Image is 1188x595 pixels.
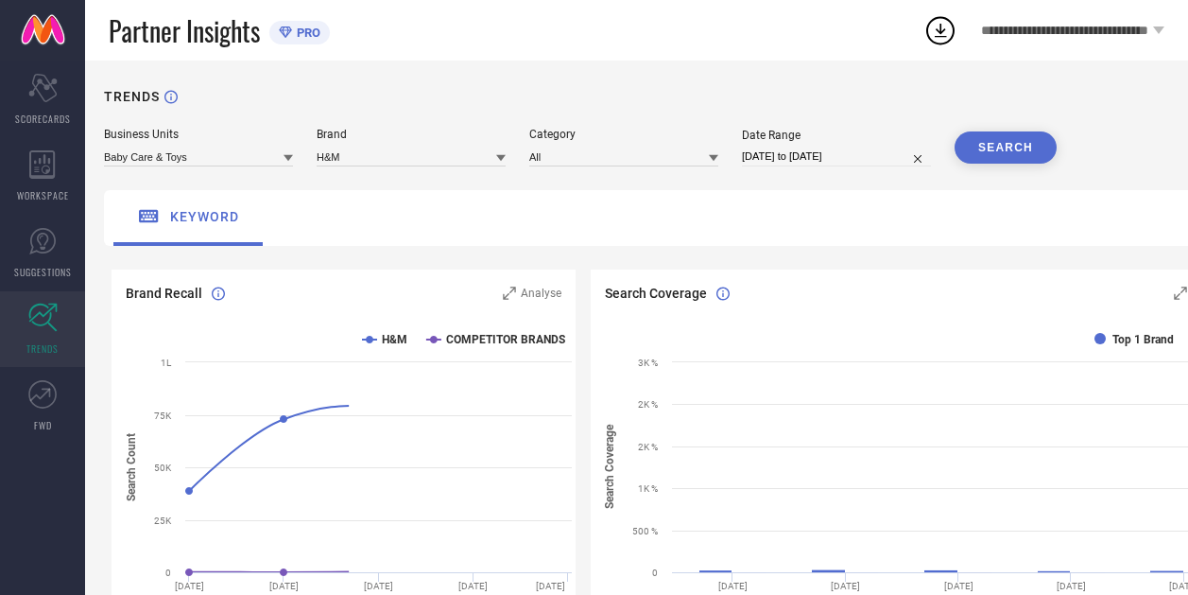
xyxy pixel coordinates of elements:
[269,581,299,591] text: [DATE]
[521,287,561,300] span: Analyse
[652,568,658,578] text: 0
[632,526,658,536] text: 500 %
[154,463,172,473] text: 50K
[1057,581,1086,591] text: [DATE]
[154,411,172,421] text: 75K
[17,188,69,202] span: WORKSPACE
[638,442,658,452] text: 2K %
[458,581,488,591] text: [DATE]
[14,265,72,279] span: SUGGESTIONS
[603,425,616,510] tspan: Search Coverage
[165,568,171,578] text: 0
[529,128,718,141] div: Category
[638,399,658,410] text: 2K %
[15,112,71,126] span: SCORECARDS
[126,286,202,301] span: Brand Recall
[26,341,59,356] span: TRENDS
[742,147,931,166] input: Select date range
[446,333,565,346] text: COMPETITOR BRANDS
[1112,333,1174,346] text: Top 1 Brand
[34,418,52,432] span: FWD
[104,89,160,104] h1: TRENDS
[718,581,748,591] text: [DATE]
[292,26,320,40] span: PRO
[364,581,393,591] text: [DATE]
[125,433,138,501] tspan: Search Count
[1174,287,1187,300] svg: Zoom
[170,209,239,224] span: keyword
[638,483,658,494] text: 1K %
[923,13,957,47] div: Open download list
[944,581,973,591] text: [DATE]
[955,131,1057,164] button: SEARCH
[503,287,516,300] svg: Zoom
[104,128,293,141] div: Business Units
[175,581,204,591] text: [DATE]
[154,516,172,526] text: 25K
[317,128,506,141] div: Brand
[536,581,565,591] text: [DATE]
[638,358,658,368] text: 3K %
[382,333,407,346] text: H&M
[161,358,172,368] text: 1L
[109,11,260,50] span: Partner Insights
[831,581,860,591] text: [DATE]
[605,286,707,301] span: Search Coverage
[742,129,931,142] div: Date Range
